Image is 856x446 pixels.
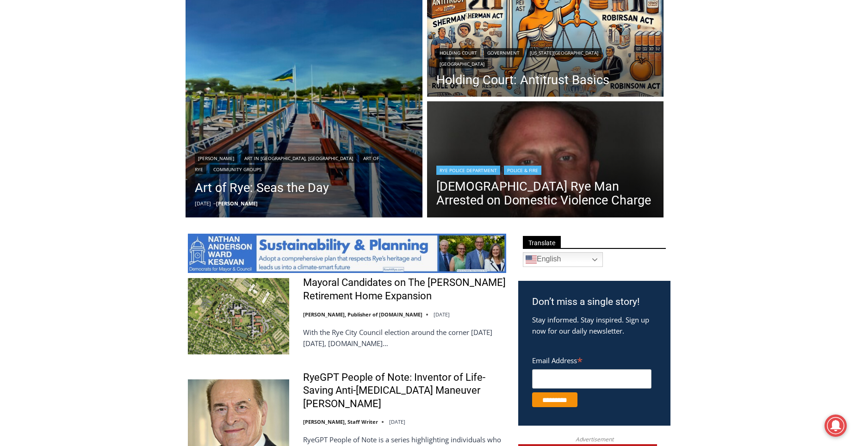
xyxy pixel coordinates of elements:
[223,90,448,115] a: Intern @ [DOMAIN_NAME]
[526,254,537,265] img: en
[523,252,603,267] a: English
[436,46,655,68] div: | | |
[303,418,378,425] a: [PERSON_NAME], Staff Writer
[195,152,413,174] div: | | |
[303,311,422,318] a: [PERSON_NAME], Publisher of [DOMAIN_NAME]
[210,165,265,174] a: Community Groups
[484,48,523,57] a: Government
[532,351,651,368] label: Email Address
[436,48,480,57] a: Holding Court
[436,166,500,175] a: Rye Police Department
[532,314,657,336] p: Stay informed. Stay inspired. Sign up now for our daily newsletter.
[427,101,664,220] img: (PHOTO: Rye PD arrested Michael P. O’Connell, age 42 of Rye, NY, on a domestic violence charge on...
[504,166,541,175] a: Police & Fire
[241,154,356,163] a: Art in [GEOGRAPHIC_DATA], [GEOGRAPHIC_DATA]
[216,200,258,207] a: [PERSON_NAME]
[303,276,506,303] a: Mayoral Candidates on The [PERSON_NAME] Retirement Home Expansion
[532,295,657,310] h3: Don’t miss a single story!
[523,236,561,248] span: Translate
[566,435,623,444] span: Advertisement
[436,59,488,68] a: [GEOGRAPHIC_DATA]
[213,200,216,207] span: –
[436,164,655,175] div: |
[436,73,655,87] a: Holding Court: Antitrust Basics
[195,200,211,207] time: [DATE]
[234,0,437,90] div: "The first chef I interviewed talked about coming to [GEOGRAPHIC_DATA] from [GEOGRAPHIC_DATA] in ...
[303,327,506,349] p: With the Rye City Council election around the corner [DATE][DATE], [DOMAIN_NAME]…
[389,418,405,425] time: [DATE]
[242,92,429,113] span: Intern @ [DOMAIN_NAME]
[195,154,237,163] a: [PERSON_NAME]
[436,180,655,207] a: [DEMOGRAPHIC_DATA] Rye Man Arrested on Domestic Violence Charge
[434,311,450,318] time: [DATE]
[427,101,664,220] a: Read More 42 Year Old Rye Man Arrested on Domestic Violence Charge
[188,278,289,354] img: Mayoral Candidates on The Osborn Retirement Home Expansion
[303,371,506,411] a: RyeGPT People of Note: Inventor of Life-Saving Anti-[MEDICAL_DATA] Maneuver [PERSON_NAME]
[195,179,413,197] a: Art of Rye: Seas the Day
[527,48,602,57] a: [US_STATE][GEOGRAPHIC_DATA]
